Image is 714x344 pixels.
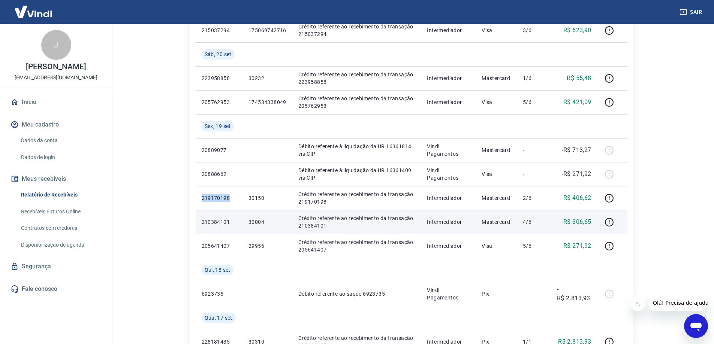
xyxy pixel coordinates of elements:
p: -R$ 271,92 [562,170,591,179]
p: 20888662 [202,170,237,178]
p: - [523,290,545,298]
iframe: Mensagem da empresa [648,295,708,311]
p: R$ 406,62 [563,194,591,203]
span: Qui, 18 set [205,266,231,274]
a: Recebíveis Futuros Online [18,204,103,219]
p: 223958858 [202,74,237,82]
iframe: Fechar mensagem [630,296,645,311]
p: 29956 [248,242,286,250]
span: Qua, 17 set [205,314,232,322]
p: Crédito referente ao recebimento da transação 210384101 [298,214,415,229]
p: Débito referente à liquidação da UR 16361409 via CIP [298,167,415,182]
p: Intermediador [427,242,470,250]
p: Mastercard [482,146,511,154]
p: Débito referente ao saque 6923735 [298,290,415,298]
p: Crédito referente ao recebimento da transação 205641407 [298,238,415,253]
button: Meus recebíveis [9,171,103,187]
p: Mastercard [482,218,511,226]
p: Crédito referente ao recebimento da transação 215037294 [298,23,415,38]
p: Visa [482,98,511,106]
p: Visa [482,27,511,34]
p: 6923735 [202,290,237,298]
p: 30150 [248,194,286,202]
p: - [523,146,545,154]
p: Vindi Pagamentos [427,167,470,182]
p: -R$ 713,27 [562,146,591,155]
p: 5/6 [523,242,545,250]
p: R$ 421,09 [563,98,591,107]
p: Visa [482,170,511,178]
iframe: Botão para abrir a janela de mensagens [684,314,708,338]
p: R$ 55,48 [567,74,591,83]
p: Intermediador [427,98,470,106]
p: Crédito referente ao recebimento da transação 205762953 [298,95,415,110]
p: 5/6 [523,98,545,106]
p: 1/6 [523,74,545,82]
span: Sex, 19 set [205,122,231,130]
p: Intermediador [427,194,470,202]
p: 210384101 [202,218,237,226]
a: Segurança [9,258,103,275]
p: 30232 [248,74,286,82]
a: Disponibilização de agenda [18,237,103,253]
a: Fale conosco [9,281,103,297]
p: Débito referente à liquidação da UR 16361814 via CIP [298,143,415,158]
p: 205641407 [202,242,237,250]
div: J [41,30,71,60]
button: Meu cadastro [9,116,103,133]
p: - [523,170,545,178]
a: Dados de login [18,150,103,165]
p: 2/6 [523,194,545,202]
p: -R$ 2.813,93 [557,285,591,303]
p: 3/6 [523,27,545,34]
p: 4/6 [523,218,545,226]
p: 175069742716 [248,27,286,34]
p: 20889077 [202,146,237,154]
a: Relatório de Recebíveis [18,187,103,203]
p: 219170198 [202,194,237,202]
button: Sair [678,5,705,19]
p: Vindi Pagamentos [427,143,470,158]
p: 205762953 [202,98,237,106]
p: Crédito referente ao recebimento da transação 219170198 [298,191,415,206]
p: Visa [482,242,511,250]
p: 30004 [248,218,286,226]
a: Início [9,94,103,110]
p: R$ 306,65 [563,217,591,226]
p: 215037294 [202,27,237,34]
p: Intermediador [427,27,470,34]
span: Sáb, 20 set [205,51,232,58]
p: Intermediador [427,218,470,226]
a: Contratos com credores [18,220,103,236]
a: Dados da conta [18,133,103,148]
p: Crédito referente ao recebimento da transação 223958858 [298,71,415,86]
p: Pix [482,290,511,298]
p: [PERSON_NAME] [26,63,86,71]
p: 174534338049 [248,98,286,106]
p: Intermediador [427,74,470,82]
span: Olá! Precisa de ajuda? [4,5,63,11]
p: R$ 523,90 [563,26,591,35]
p: Mastercard [482,74,511,82]
p: Vindi Pagamentos [427,286,470,301]
img: Vindi [9,0,58,23]
p: R$ 271,92 [563,241,591,250]
p: Mastercard [482,194,511,202]
p: [EMAIL_ADDRESS][DOMAIN_NAME] [15,74,97,82]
